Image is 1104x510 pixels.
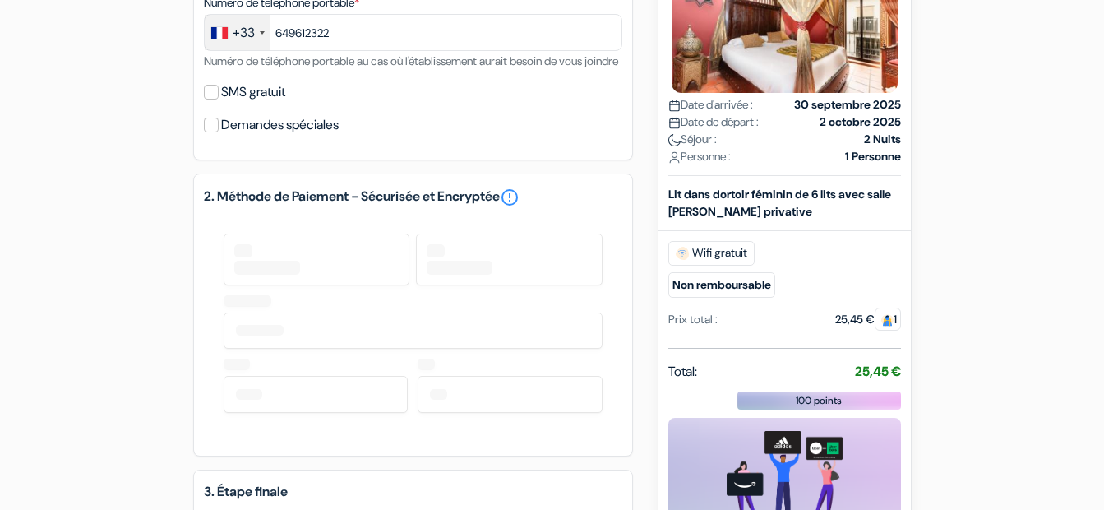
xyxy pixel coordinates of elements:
[676,247,689,260] img: free_wifi.svg
[204,484,622,499] h5: 3. Étape finale
[233,23,255,43] div: +33
[668,241,755,266] span: Wifi gratuit
[794,96,901,114] strong: 30 septembre 2025
[881,314,894,327] img: guest.svg
[796,393,842,408] span: 100 points
[668,100,681,112] img: calendar.svg
[668,117,681,129] img: calendar.svg
[875,308,901,331] span: 1
[668,151,681,164] img: user_icon.svg
[204,188,622,207] h5: 2. Méthode de Paiement - Sécurisée et Encryptée
[668,148,731,165] span: Personne :
[668,311,718,328] div: Prix total :
[221,81,285,104] label: SMS gratuit
[668,96,753,114] span: Date d'arrivée :
[221,114,339,137] label: Demandes spéciales
[668,362,697,382] span: Total:
[204,53,618,68] small: Numéro de téléphone portable au cas où l'établissement aurait besoin de vous joindre
[668,134,681,146] img: moon.svg
[820,114,901,131] strong: 2 octobre 2025
[855,363,901,380] strong: 25,45 €
[864,131,901,148] strong: 2 Nuits
[500,188,520,207] a: error_outline
[668,131,717,148] span: Séjour :
[835,311,901,328] div: 25,45 €
[205,15,270,50] div: France: +33
[845,148,901,165] strong: 1 Personne
[668,187,891,219] b: Lit dans dortoir féminin de 6 lits avec salle [PERSON_NAME] privative
[668,272,775,298] small: Non remboursable
[668,114,759,131] span: Date de départ :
